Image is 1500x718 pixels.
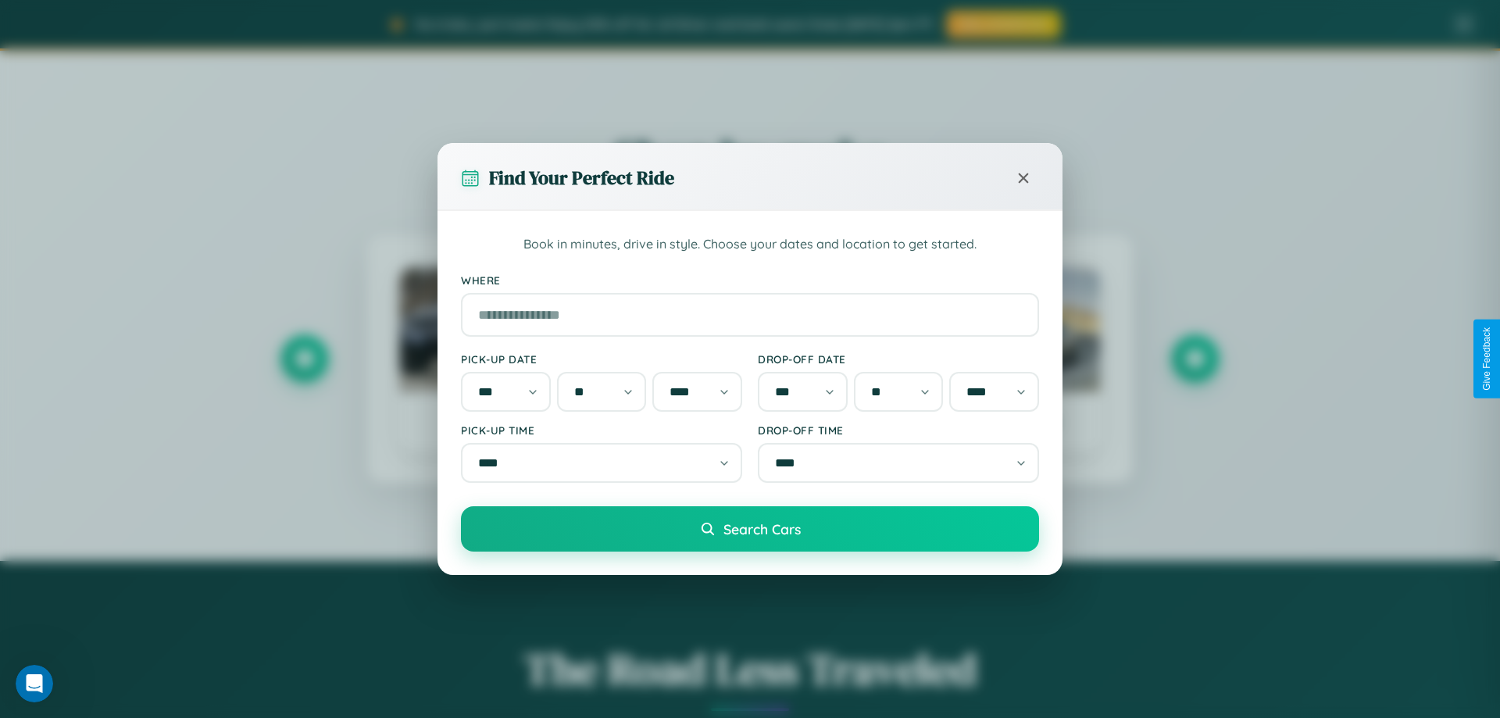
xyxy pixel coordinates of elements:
button: Search Cars [461,506,1039,552]
label: Pick-up Date [461,352,742,366]
h3: Find Your Perfect Ride [489,165,674,191]
span: Search Cars [723,520,801,538]
label: Drop-off Date [758,352,1039,366]
label: Where [461,273,1039,287]
label: Pick-up Time [461,423,742,437]
p: Book in minutes, drive in style. Choose your dates and location to get started. [461,234,1039,255]
label: Drop-off Time [758,423,1039,437]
